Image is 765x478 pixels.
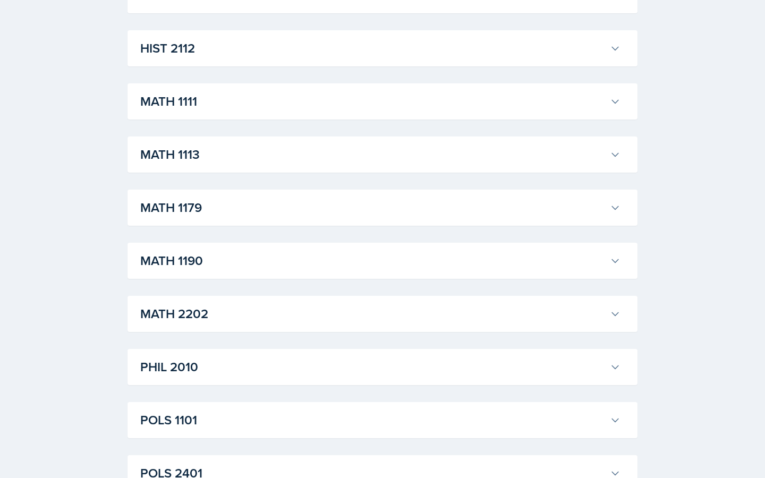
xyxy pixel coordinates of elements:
button: MATH 1113 [138,143,623,166]
h3: MATH 1179 [140,198,606,217]
h3: HIST 2112 [140,39,606,58]
button: MATH 1190 [138,249,623,272]
h3: PHIL 2010 [140,357,606,377]
button: MATH 2202 [138,302,623,326]
h3: MATH 1113 [140,145,606,164]
button: HIST 2112 [138,37,623,60]
button: POLS 1101 [138,408,623,432]
button: MATH 1179 [138,196,623,219]
h3: MATH 1190 [140,251,606,270]
button: PHIL 2010 [138,355,623,379]
h3: MATH 1111 [140,92,606,111]
h3: POLS 1101 [140,411,606,430]
button: MATH 1111 [138,90,623,113]
h3: MATH 2202 [140,304,606,323]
